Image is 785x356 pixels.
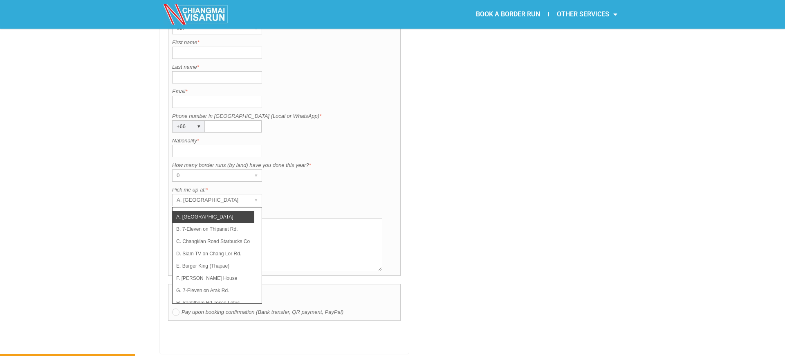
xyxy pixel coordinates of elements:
[250,194,262,206] div: ▾
[173,235,254,248] li: C. Changklan Road Starbucks Coffee
[172,63,397,71] label: Last name
[468,5,548,24] a: BOOK A BORDER RUN
[172,288,397,308] h4: Order
[250,170,262,181] div: ▾
[173,223,254,235] li: B. 7-Eleven on Thipanet Rd.
[173,272,254,284] li: F. [PERSON_NAME] House
[392,5,626,24] nav: Menu
[173,121,189,132] div: +66
[172,161,397,169] label: How many border runs (by land) have you done this year?
[173,194,246,206] div: A. [GEOGRAPHIC_DATA]
[173,170,246,181] div: 0
[173,211,254,223] li: A. [GEOGRAPHIC_DATA]
[172,308,397,316] label: Pay upon booking confirmation (Bank transfer, QR payment, PayPal)
[193,121,204,132] div: ▾
[549,5,626,24] a: OTHER SERVICES
[173,297,254,309] li: H. Santitham Rd.Tesco Lotus
[172,112,397,120] label: Phone number in [GEOGRAPHIC_DATA] (Local or WhatsApp)
[173,260,254,272] li: E. Burger King (Thapae)
[172,210,397,219] label: Additional request if any
[172,186,397,194] label: Pick me up at:
[173,284,254,297] li: G. 7-Eleven on Arak Rd.
[172,88,397,96] label: Email
[173,248,254,260] li: D. Siam TV on Chang Lor Rd.
[172,38,397,47] label: First name
[172,137,397,145] label: Nationality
